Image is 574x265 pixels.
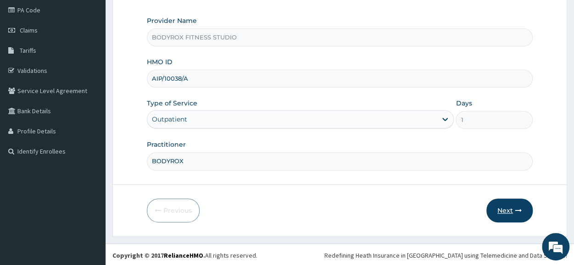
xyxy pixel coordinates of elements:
textarea: Type your message and hit 'Enter' [5,171,175,204]
button: Next [486,199,533,222]
div: Chat with us now [48,51,154,63]
label: Practitioner [147,140,186,149]
div: Minimize live chat window [150,5,173,27]
span: Claims [20,26,38,34]
button: Previous [147,199,200,222]
label: Type of Service [147,99,197,108]
label: Provider Name [147,16,197,25]
span: We're online! [53,76,127,169]
img: d_794563401_company_1708531726252_794563401 [17,46,37,69]
strong: Copyright © 2017 . [112,251,205,259]
a: RelianceHMO [164,251,203,259]
input: Enter HMO ID [147,70,533,88]
label: HMO ID [147,57,173,66]
span: Tariffs [20,46,36,55]
div: Redefining Heath Insurance in [GEOGRAPHIC_DATA] using Telemedicine and Data Science! [324,251,567,260]
label: Days [456,99,472,108]
input: Enter Name [147,152,533,170]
